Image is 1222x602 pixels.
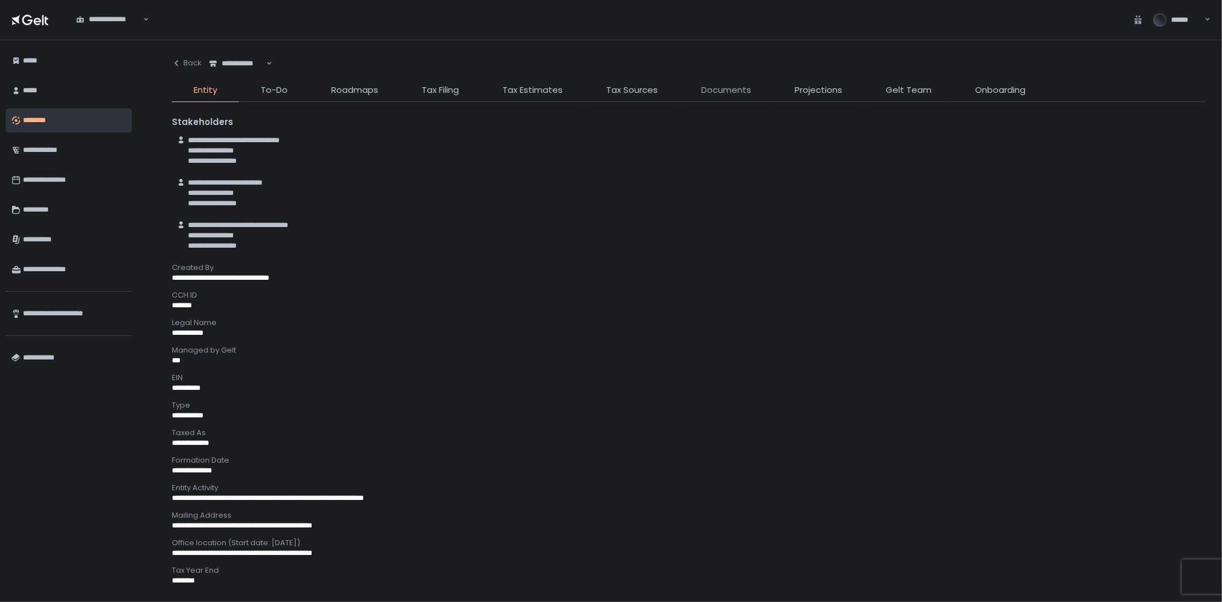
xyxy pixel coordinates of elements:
[172,483,1206,493] div: Entity Activity
[172,290,1206,300] div: CCH ID
[172,565,1206,576] div: Tax Year End
[975,84,1025,97] span: Onboarding
[701,84,751,97] span: Documents
[606,84,658,97] span: Tax Sources
[886,84,932,97] span: Gelt Team
[172,263,1206,273] div: Created By
[202,52,272,76] div: Search for option
[502,84,563,97] span: Tax Estimates
[331,84,378,97] span: Roadmaps
[69,7,149,32] div: Search for option
[172,345,1206,355] div: Managed by Gelt
[172,116,1206,129] div: Stakeholders
[172,510,1206,521] div: Mailing Address
[422,84,459,97] span: Tax Filing
[172,538,1206,548] div: Office location (Start date: [DATE])
[172,373,1206,383] div: EIN
[172,428,1206,438] div: Taxed As
[172,455,1206,466] div: Formation Date
[172,58,202,68] div: Back
[261,84,288,97] span: To-Do
[172,400,1206,411] div: Type
[795,84,842,97] span: Projections
[172,52,202,75] button: Back
[194,84,217,97] span: Entity
[172,318,1206,328] div: Legal Name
